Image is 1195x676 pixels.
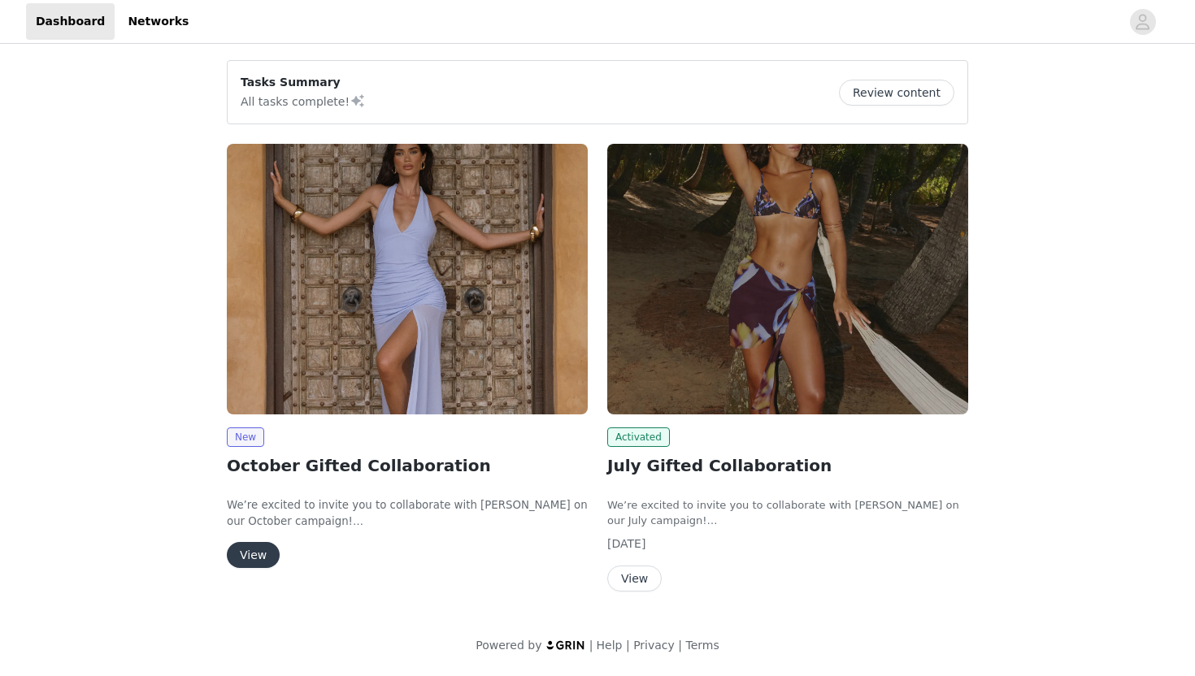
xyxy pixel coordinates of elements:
[607,573,662,585] a: View
[227,453,588,478] h2: October Gifted Collaboration
[607,144,968,414] img: Peppermayo AUS
[118,3,198,40] a: Networks
[607,565,662,591] button: View
[607,427,670,447] span: Activated
[626,639,630,652] span: |
[227,427,264,447] span: New
[476,639,541,652] span: Powered by
[685,639,719,652] a: Terms
[1135,9,1150,35] div: avatar
[227,144,588,414] img: Peppermayo EU
[678,639,682,652] span: |
[227,499,588,527] span: We’re excited to invite you to collaborate with [PERSON_NAME] on our October campaign!
[227,549,280,561] a: View
[839,80,954,106] button: Review content
[607,497,968,529] p: We’re excited to invite you to collaborate with [PERSON_NAME] on our July campaign!
[26,3,115,40] a: Dashboard
[227,542,280,568] button: View
[241,91,366,110] p: All tasks complete!
[241,74,366,91] p: Tasks Summary
[607,537,645,550] span: [DATE]
[597,639,623,652] a: Help
[589,639,593,652] span: |
[545,639,586,650] img: logo
[633,639,675,652] a: Privacy
[607,453,968,478] h2: July Gifted Collaboration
